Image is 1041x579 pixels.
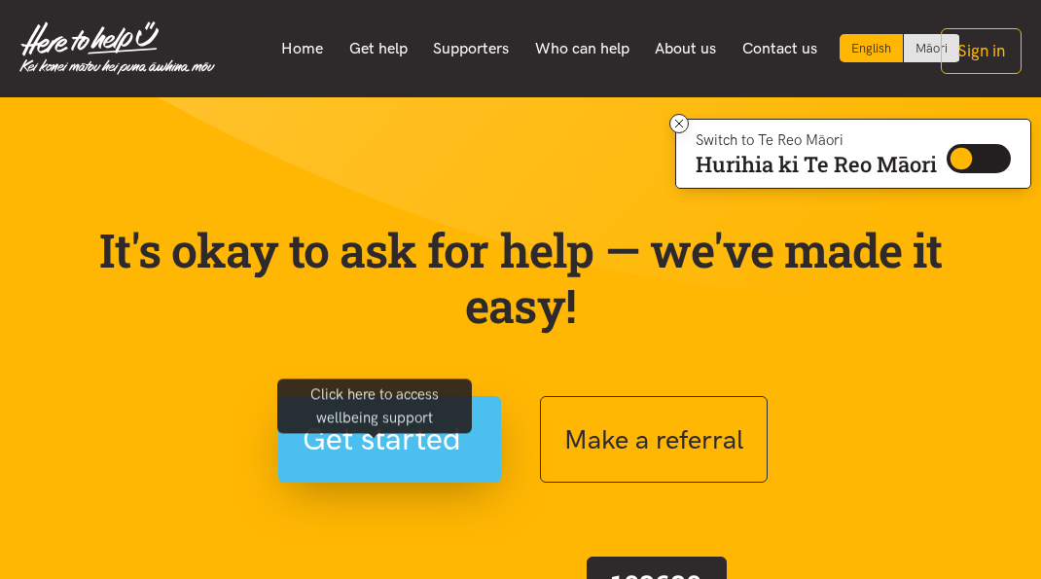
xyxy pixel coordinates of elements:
[729,28,830,69] a: Contact us
[336,28,420,69] a: Get help
[278,396,501,483] button: Get started
[642,28,730,69] a: About us
[269,28,337,69] a: Home
[941,28,1022,74] button: Sign in
[840,34,960,62] div: Language toggle
[696,156,937,173] p: Hurihia ki Te Reo Māori
[277,379,472,433] div: Click here to access wellbeing support
[840,34,904,62] div: Current language
[420,28,522,69] a: Supporters
[904,34,959,62] a: Switch to Te Reo Māori
[696,134,937,146] p: Switch to Te Reo Māori
[73,222,968,334] p: It's okay to ask for help — we've made it easy!
[521,28,642,69] a: Who can help
[303,415,461,464] span: Get started
[19,21,215,75] img: Home
[540,396,768,483] button: Make a referral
